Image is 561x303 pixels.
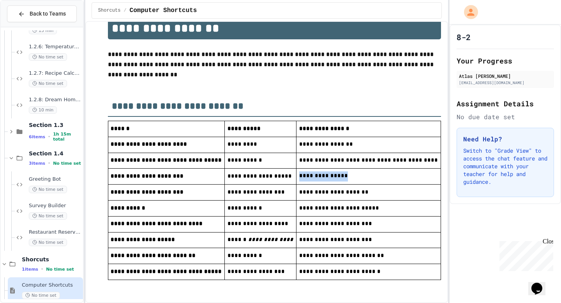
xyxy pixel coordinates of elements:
[29,106,57,114] span: 10 min
[457,55,554,66] h2: Your Progress
[463,134,547,144] h3: Need Help?
[46,267,74,272] span: No time set
[459,80,552,86] div: [EMAIL_ADDRESS][DOMAIN_NAME]
[7,5,77,22] button: Back to Teams
[48,160,50,166] span: •
[29,150,81,157] span: Section 1.4
[22,292,60,299] span: No time set
[463,147,547,186] p: Switch to "Grade View" to access the chat feature and communicate with your teacher for help and ...
[53,161,81,166] span: No time set
[457,32,471,42] h1: 8-2
[22,282,81,289] span: Computer Shortcuts
[30,10,66,18] span: Back to Teams
[496,238,553,271] iframe: chat widget
[130,6,197,15] span: Computer Shortcuts
[29,203,81,209] span: Survey Builder
[29,53,67,61] span: No time set
[22,267,38,272] span: 1 items
[29,27,57,34] span: 15 min
[528,272,553,295] iframe: chat widget
[53,132,81,142] span: 1h 15m total
[29,239,67,246] span: No time set
[29,97,81,103] span: 1.2.8: Dream Home ASCII Art
[123,7,126,14] span: /
[22,256,81,263] span: Shorcuts
[457,112,554,122] div: No due date set
[456,3,480,21] div: My Account
[29,229,81,236] span: Restaurant Reservation System
[41,266,43,272] span: •
[98,7,121,14] span: Shorcuts
[3,3,54,49] div: Chat with us now!Close
[48,134,50,140] span: •
[29,161,45,166] span: 3 items
[29,80,67,87] span: No time set
[29,134,45,139] span: 6 items
[459,72,552,79] div: Atlas [PERSON_NAME]
[29,176,81,183] span: Greeting Bot
[29,212,67,220] span: No time set
[29,70,81,77] span: 1.2.7: Recipe Calculator
[29,122,81,129] span: Section 1.3
[29,44,81,50] span: 1.2.6: Temperature Converter
[457,98,554,109] h2: Assignment Details
[29,186,67,193] span: No time set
